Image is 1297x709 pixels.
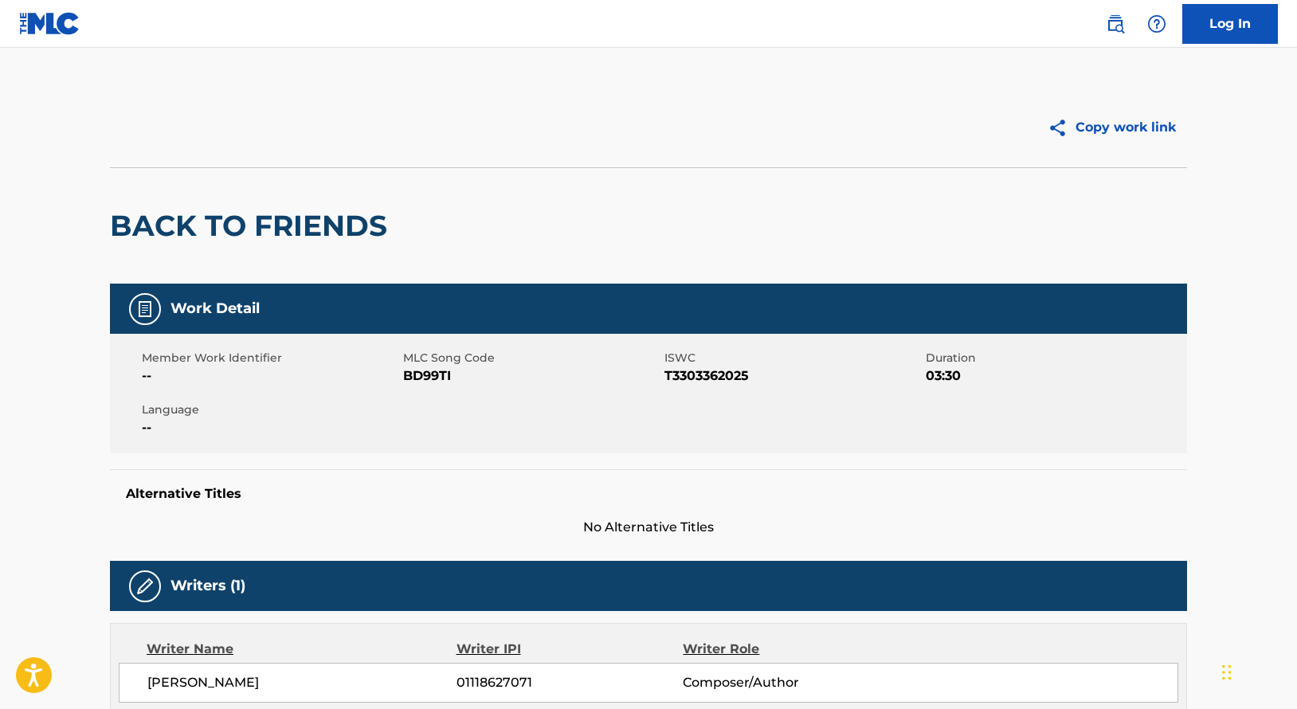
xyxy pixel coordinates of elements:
span: ISWC [664,350,922,366]
div: Help [1141,8,1173,40]
span: [PERSON_NAME] [147,673,456,692]
img: search [1106,14,1125,33]
h2: BACK TO FRIENDS [110,208,395,244]
iframe: Chat Widget [1217,633,1297,709]
span: T3303362025 [664,366,922,386]
img: Copy work link [1048,118,1076,138]
div: Writer IPI [456,640,684,659]
span: Member Work Identifier [142,350,399,366]
h5: Work Detail [170,300,260,318]
a: Log In [1182,4,1278,44]
span: Composer/Author [683,673,889,692]
img: MLC Logo [19,12,80,35]
button: Copy work link [1036,108,1187,147]
h5: Writers (1) [170,577,245,595]
span: 03:30 [926,366,1183,386]
span: No Alternative Titles [110,518,1187,537]
span: Language [142,402,399,418]
a: Public Search [1099,8,1131,40]
span: Duration [926,350,1183,366]
div: Writer Role [683,640,889,659]
img: Work Detail [135,300,155,319]
img: help [1147,14,1166,33]
span: BD99TI [403,366,660,386]
span: MLC Song Code [403,350,660,366]
img: Writers [135,577,155,596]
span: -- [142,418,399,437]
div: Drag [1222,648,1232,696]
h5: Alternative Titles [126,486,1171,502]
span: 01118627071 [456,673,683,692]
span: -- [142,366,399,386]
div: Writer Name [147,640,456,659]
